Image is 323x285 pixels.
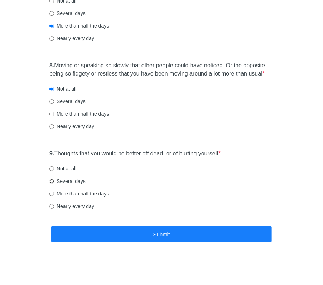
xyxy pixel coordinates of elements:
[49,203,94,210] label: Nearly every day
[49,62,54,68] strong: 8.
[49,24,54,28] input: More than half the days
[51,226,272,243] button: Submit
[49,110,109,117] label: More than half the days
[49,35,94,42] label: Nearly every day
[49,11,54,16] input: Several days
[49,98,86,105] label: Several days
[49,85,76,92] label: Not at all
[49,36,54,41] input: Nearly every day
[49,123,94,130] label: Nearly every day
[49,190,109,197] label: More than half the days
[49,87,54,91] input: Not at all
[49,150,54,156] strong: 9.
[49,10,86,17] label: Several days
[49,178,86,185] label: Several days
[49,22,109,29] label: More than half the days
[49,124,54,129] input: Nearly every day
[49,112,54,116] input: More than half the days
[49,166,54,171] input: Not at all
[49,192,54,196] input: More than half the days
[49,204,54,209] input: Nearly every day
[49,165,76,172] label: Not at all
[49,179,54,184] input: Several days
[49,99,54,104] input: Several days
[49,62,274,78] label: Moving or speaking so slowly that other people could have noticed. Or the opposite being so fidge...
[49,150,221,158] label: Thoughts that you would be better off dead, or of hurting yourself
